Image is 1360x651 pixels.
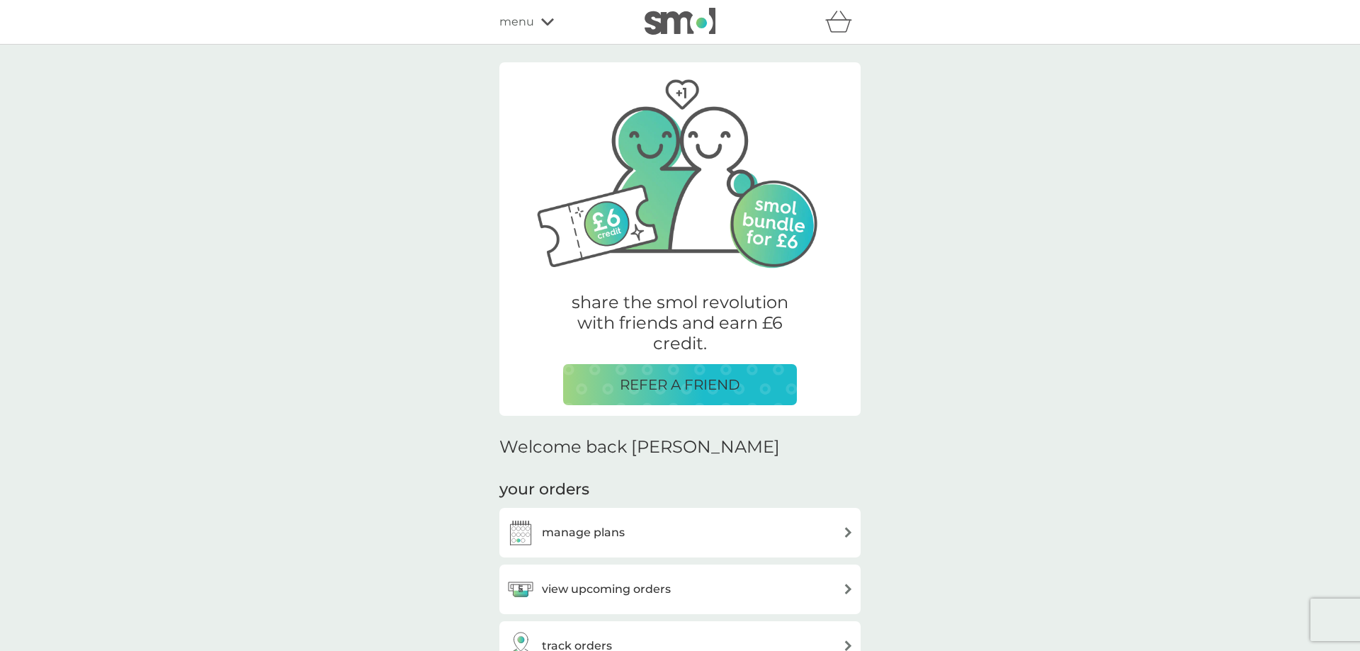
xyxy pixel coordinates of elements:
img: arrow right [843,527,854,538]
h3: your orders [499,479,589,501]
button: REFER A FRIEND [563,364,797,405]
p: REFER A FRIEND [620,373,740,396]
img: arrow right [843,584,854,594]
p: share the smol revolution with friends and earn £6 credit. [563,293,797,353]
div: basket [825,8,861,36]
img: smol [645,8,715,35]
h3: view upcoming orders [542,580,671,599]
h2: Welcome back [PERSON_NAME] [499,437,780,458]
img: arrow right [843,640,854,651]
span: menu [499,13,534,31]
img: Two friends, one with their arm around the other. [521,62,839,275]
a: Two friends, one with their arm around the other.share the smol revolution with friends and earn ... [499,64,861,416]
h3: manage plans [542,523,625,542]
